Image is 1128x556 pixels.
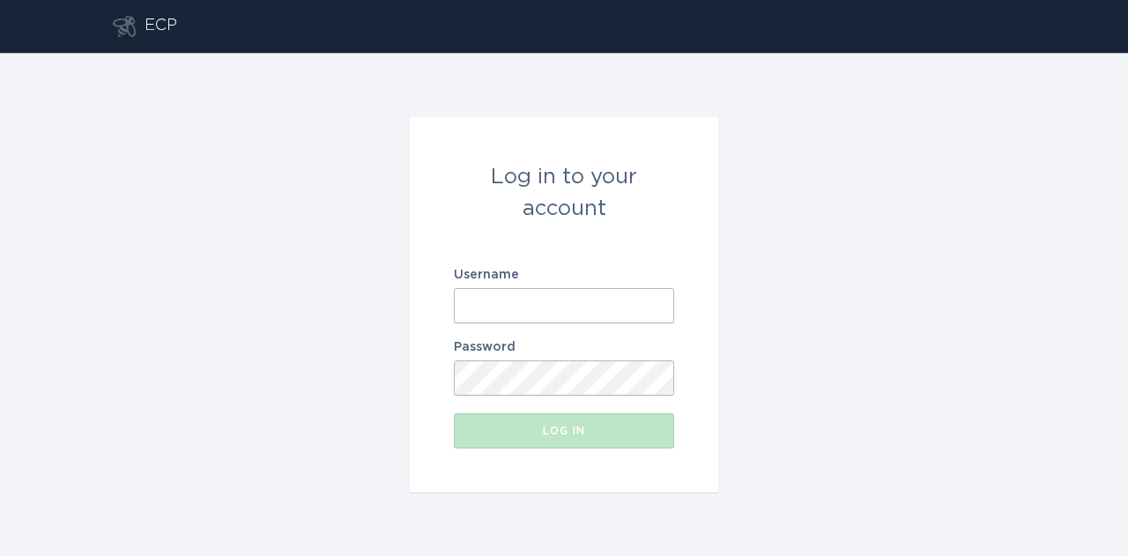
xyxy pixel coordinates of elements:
[454,413,674,449] button: Log in
[463,426,665,436] div: Log in
[454,341,674,353] label: Password
[145,16,177,37] div: ECP
[454,269,674,281] label: Username
[113,16,136,37] button: Go to dashboard
[454,161,674,225] div: Log in to your account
